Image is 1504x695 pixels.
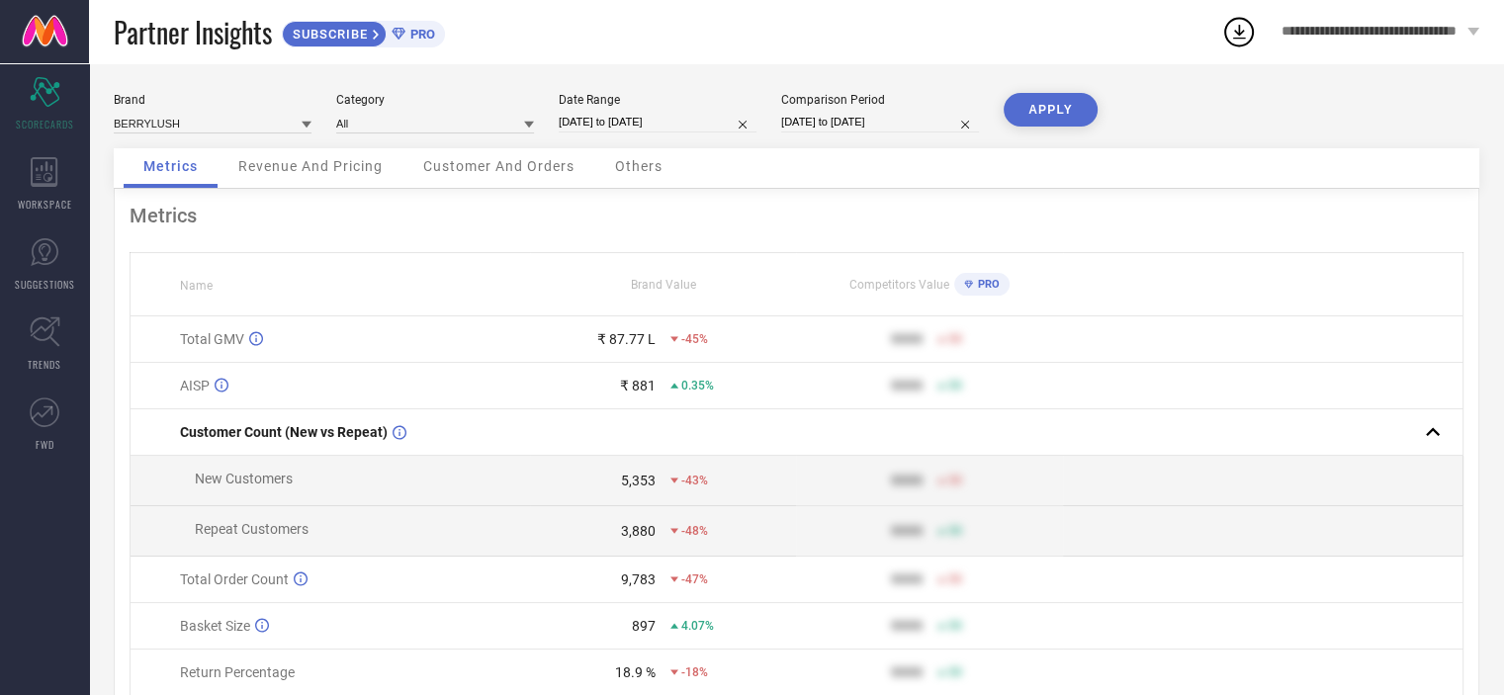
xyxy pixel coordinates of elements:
span: Total GMV [180,331,244,347]
span: SUBSCRIBE [283,27,373,42]
span: PRO [973,278,1000,291]
span: FWD [36,437,54,452]
span: Partner Insights [114,12,272,52]
span: Metrics [143,158,198,174]
span: Repeat Customers [195,521,309,537]
div: 9999 [891,378,923,393]
span: Basket Size [180,618,250,634]
span: Name [180,279,213,293]
div: 3,880 [621,523,656,539]
span: 4.07% [681,619,714,633]
span: TRENDS [28,357,61,372]
span: -45% [681,332,708,346]
span: -43% [681,474,708,487]
span: SUGGESTIONS [15,277,75,292]
span: New Customers [195,471,293,486]
div: 9999 [891,664,923,680]
span: Customer Count (New vs Repeat) [180,424,388,440]
button: APPLY [1004,93,1098,127]
span: -48% [681,524,708,538]
span: -18% [681,665,708,679]
div: 9999 [891,571,923,587]
span: 50 [948,524,962,538]
div: 5,353 [621,473,656,488]
span: 50 [948,332,962,346]
div: ₹ 881 [620,378,656,393]
span: Brand Value [631,278,696,292]
span: 50 [948,665,962,679]
span: Customer And Orders [423,158,575,174]
span: Competitors Value [849,278,949,292]
span: WORKSPACE [18,197,72,212]
div: 9,783 [621,571,656,587]
span: -47% [681,572,708,586]
div: 897 [632,618,656,634]
input: Select comparison period [781,112,979,132]
div: Category [336,93,534,107]
span: 50 [948,619,962,633]
span: 0.35% [681,379,714,392]
div: Open download list [1221,14,1257,49]
span: SCORECARDS [16,117,74,131]
span: 50 [948,379,962,392]
div: Date Range [559,93,756,107]
div: 9999 [891,618,923,634]
div: 9999 [891,523,923,539]
span: 50 [948,474,962,487]
span: 50 [948,572,962,586]
div: 18.9 % [615,664,656,680]
div: Comparison Period [781,93,979,107]
div: Brand [114,93,311,107]
span: Revenue And Pricing [238,158,383,174]
div: 9999 [891,473,923,488]
span: Others [615,158,663,174]
span: Return Percentage [180,664,295,680]
input: Select date range [559,112,756,132]
div: Metrics [130,204,1463,227]
div: ₹ 87.77 L [597,331,656,347]
span: AISP [180,378,210,393]
span: PRO [405,27,435,42]
div: 9999 [891,331,923,347]
a: SUBSCRIBEPRO [282,16,445,47]
span: Total Order Count [180,571,289,587]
